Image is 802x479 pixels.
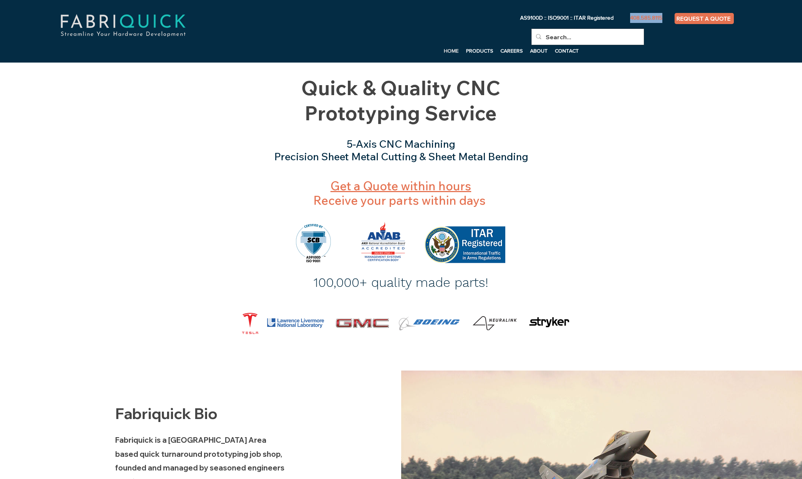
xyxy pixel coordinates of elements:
span: REQUEST A QUOTE [676,15,731,22]
img: LLNL-logo.png [267,318,325,329]
a: ABOUT [526,45,551,56]
a: CAREERS [497,45,526,56]
span: Fabriquick Bio [115,404,217,423]
input: Search... [546,29,628,45]
span: AS9100D :: ISO9001 :: ITAR Registered [520,14,613,21]
span: 408.585.8115 [630,14,662,21]
img: Neuralink_Logo.png [473,316,517,330]
a: HOME [440,45,462,56]
img: gmc-logo.png [332,315,393,332]
img: ANAB-MS-CB-3C.png [358,220,409,263]
a: REQUEST A QUOTE [675,13,734,24]
img: ITAR Registered.png [425,226,505,263]
img: 58ee8d113545163ec1942cd3.png [397,315,461,332]
a: PRODUCTS [462,45,497,56]
span: Quick & Quality CNC Prototyping Service [301,75,500,125]
img: Stryker_Corporation-Logo.wine.png [523,305,575,339]
span: 100,000+ quality made parts! [313,275,488,290]
span: 5-Axis CNC Machining Precision Sheet Metal Cutting & Sheet Metal Bending [274,137,528,163]
img: fabriquick-logo-colors-adjusted.png [33,6,213,45]
a: CONTACT [551,45,583,56]
nav: Site [324,45,583,56]
a: Get a Quote within hours [330,178,471,193]
img: Tesla,_Inc.-Logo.wine.png [226,308,274,339]
img: AS9100D and ISO 9001 Mark.png [296,224,331,263]
span: Receive your parts within days [313,178,486,207]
